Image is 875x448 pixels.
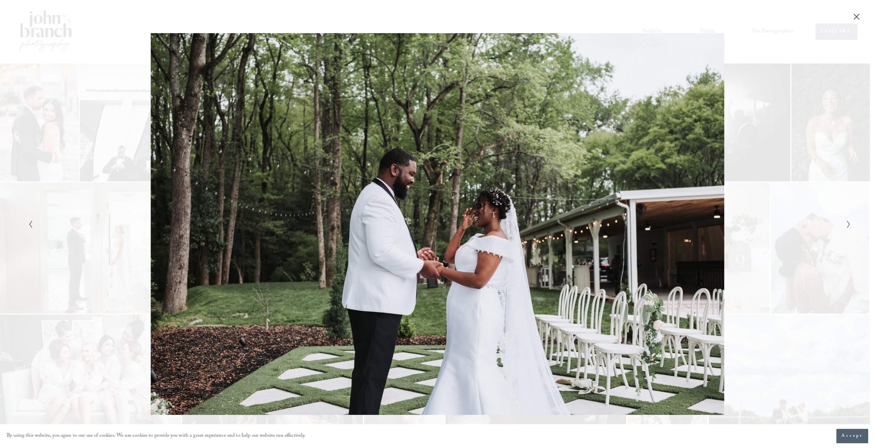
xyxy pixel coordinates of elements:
[26,220,31,228] button: Previous Slide
[844,220,849,228] button: Next Slide
[7,431,306,441] p: By using this website, you agree to our use of cookies. We use cookies to provide you with a grea...
[842,433,863,439] span: Accept
[851,13,862,20] button: Close
[836,429,868,443] button: Accept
